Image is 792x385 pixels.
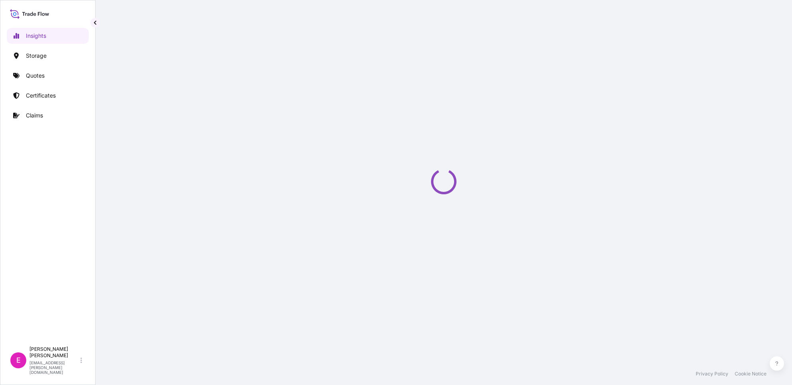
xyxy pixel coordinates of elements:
[26,32,46,40] p: Insights
[16,356,21,364] span: E
[29,346,79,359] p: [PERSON_NAME] [PERSON_NAME]
[7,68,89,84] a: Quotes
[26,111,43,119] p: Claims
[26,52,47,60] p: Storage
[696,371,728,377] a: Privacy Policy
[735,371,767,377] a: Cookie Notice
[7,88,89,104] a: Certificates
[7,28,89,44] a: Insights
[7,48,89,64] a: Storage
[26,72,45,80] p: Quotes
[7,107,89,123] a: Claims
[26,92,56,100] p: Certificates
[29,360,79,375] p: [EMAIL_ADDRESS][PERSON_NAME][DOMAIN_NAME]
